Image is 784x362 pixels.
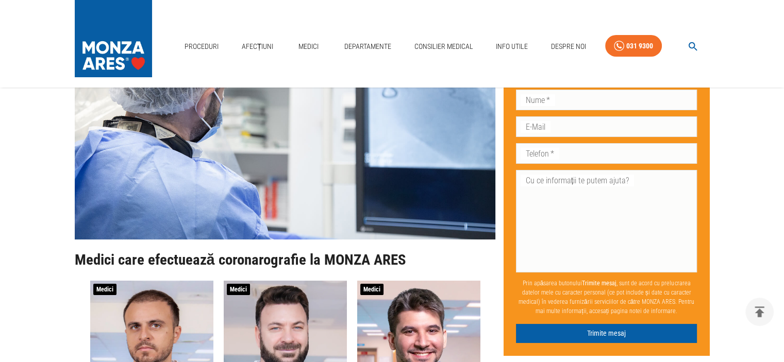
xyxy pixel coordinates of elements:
[410,36,477,57] a: Consilier Medical
[75,252,495,268] h2: Medici care efectuează coronarografie la MONZA ARES
[227,284,250,295] span: Medici
[292,36,325,57] a: Medici
[340,36,395,57] a: Departamente
[238,36,278,57] a: Afecțiuni
[582,280,616,287] b: Trimite mesaj
[626,40,653,53] div: 031 9300
[360,284,383,295] span: Medici
[516,324,697,343] button: Trimite mesaj
[605,35,662,57] a: 031 9300
[180,36,223,57] a: Proceduri
[492,36,532,57] a: Info Utile
[516,274,697,320] p: Prin apăsarea butonului , sunt de acord cu prelucrarea datelor mele cu caracter personal (ce pot ...
[93,284,116,295] span: Medici
[745,298,774,326] button: delete
[547,36,590,57] a: Despre Noi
